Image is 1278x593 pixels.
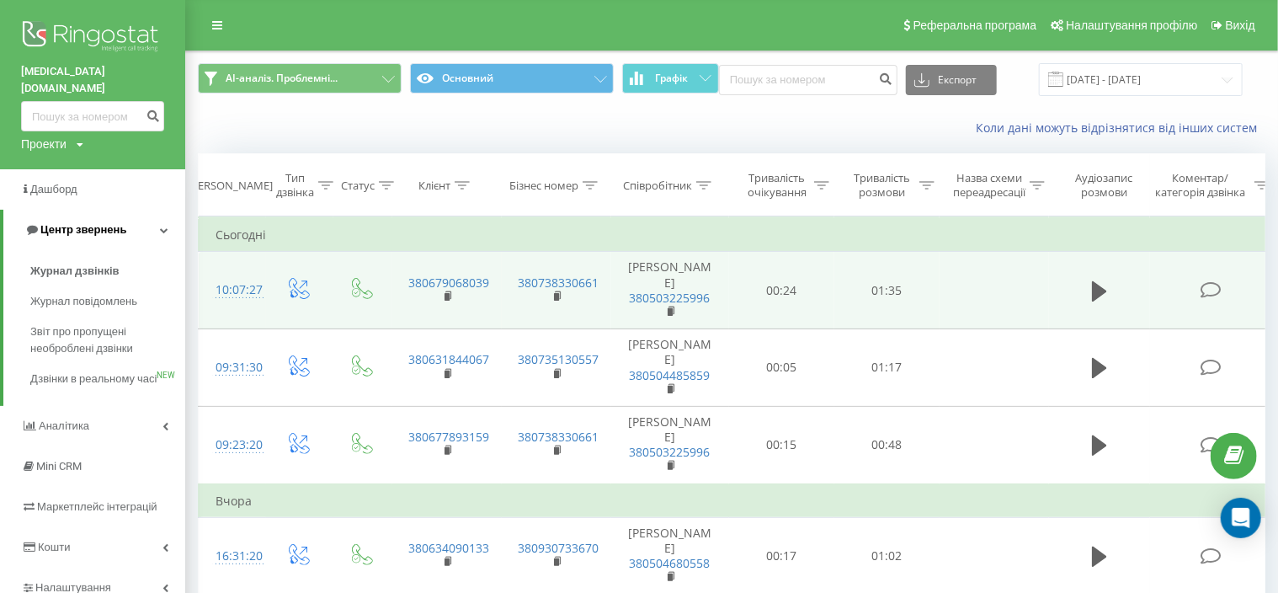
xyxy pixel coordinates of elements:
td: 00:24 [729,252,834,329]
div: Коментар/категорія дзвінка [1152,171,1250,200]
a: Коли дані можуть відрізнятися вiд інших систем [976,120,1265,136]
div: 16:31:20 [216,540,249,573]
div: Тривалість розмови [849,171,915,200]
div: Бізнес номер [509,179,578,193]
span: Графік [655,72,688,84]
a: 380503225996 [630,290,711,306]
td: Сьогодні [199,218,1276,252]
a: 380738330661 [519,429,599,445]
a: 380679068039 [409,275,490,291]
button: AI-аналіз. Проблемні... [198,63,402,93]
td: 00:48 [834,406,940,483]
div: Тип дзвінка [276,171,314,200]
div: Клієнт [418,179,450,193]
div: [PERSON_NAME] [188,179,273,193]
a: Журнал дзвінків [30,256,185,286]
td: 01:35 [834,252,940,329]
td: 00:05 [729,329,834,407]
div: Аудіозапис розмови [1063,171,1145,200]
a: 380738330661 [519,275,599,291]
a: Центр звернень [3,210,185,250]
span: Реферальна програма [913,19,1037,32]
span: Журнал дзвінків [30,263,120,280]
span: Налаштування профілю [1066,19,1197,32]
div: 10:07:27 [216,274,249,307]
input: Пошук за номером [21,101,164,131]
a: [MEDICAL_DATA][DOMAIN_NAME] [21,63,164,97]
span: Дашборд [30,183,77,195]
span: Аналiтика [39,419,89,432]
td: 01:17 [834,329,940,407]
a: 380930733670 [519,540,599,556]
a: Журнал повідомлень [30,286,185,317]
td: [PERSON_NAME] [611,406,729,483]
div: Назва схеми переадресації [953,171,1025,200]
span: Mini CRM [36,460,82,473]
span: Кошти [38,541,70,553]
a: 380677893159 [409,429,490,445]
td: 00:15 [729,406,834,483]
span: Вихід [1226,19,1255,32]
div: 09:31:30 [216,351,249,384]
div: Проекти [21,136,67,152]
input: Пошук за номером [719,65,897,95]
a: 380631844067 [409,351,490,367]
span: Центр звернень [40,223,126,236]
div: Статус [341,179,375,193]
span: AI-аналіз. Проблемні... [226,72,338,85]
td: [PERSON_NAME] [611,329,729,407]
a: Дзвінки в реальному часіNEW [30,364,185,394]
a: 380504485859 [630,367,711,383]
span: Журнал повідомлень [30,293,137,310]
div: Співробітник [623,179,692,193]
a: 380504680558 [630,555,711,571]
a: 380735130557 [519,351,599,367]
button: Основний [410,63,614,93]
span: Дзвінки в реальному часі [30,371,157,387]
a: Звіт про пропущені необроблені дзвінки [30,317,185,364]
button: Експорт [906,65,997,95]
a: 380503225996 [630,444,711,460]
td: [PERSON_NAME] [611,252,729,329]
div: Open Intercom Messenger [1221,498,1261,538]
a: 380634090133 [409,540,490,556]
img: Ringostat logo [21,17,164,59]
div: Тривалість очікування [743,171,810,200]
td: Вчора [199,484,1276,518]
div: 09:23:20 [216,429,249,462]
span: Звіт про пропущені необроблені дзвінки [30,323,177,357]
span: Маркетплейс інтеграцій [37,500,157,513]
button: Графік [622,63,719,93]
